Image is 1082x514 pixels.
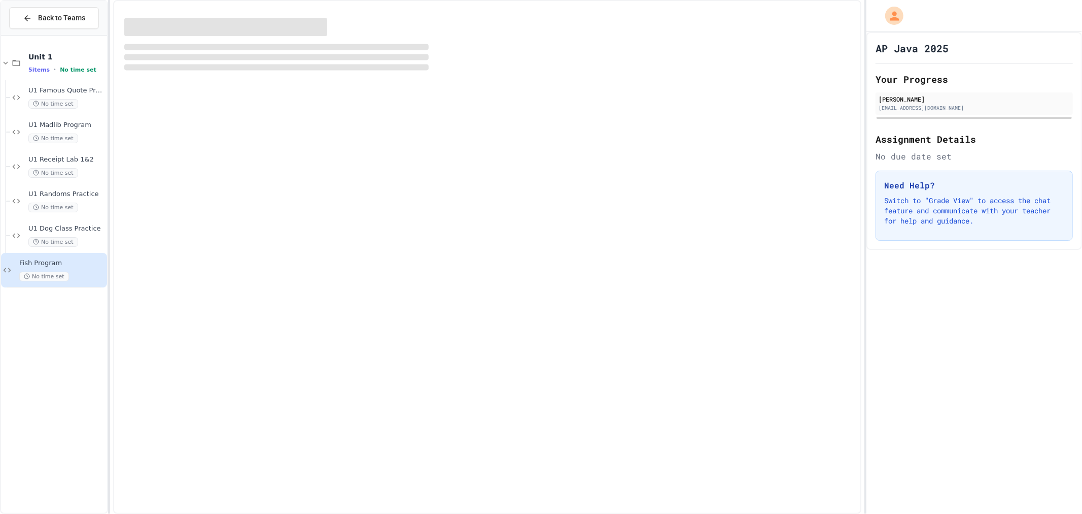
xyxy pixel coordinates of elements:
span: No time set [28,237,78,247]
span: Fish Program [19,259,105,268]
span: 5 items [28,67,50,73]
span: U1 Madlib Program [28,121,105,130]
span: No time set [19,272,69,281]
span: U1 Dog Class Practice [28,224,105,233]
span: Back to Teams [38,13,85,23]
div: [PERSON_NAME] [879,94,1070,104]
span: U1 Famous Quote Program [28,86,105,95]
span: U1 Randoms Practice [28,190,105,199]
h2: Assignment Details [876,132,1073,146]
span: Unit 1 [28,52,105,61]
span: No time set [28,134,78,143]
div: [EMAIL_ADDRESS][DOMAIN_NAME] [879,104,1070,112]
h3: Need Help? [884,179,1064,191]
span: • [54,66,56,74]
h1: AP Java 2025 [876,41,949,55]
span: No time set [28,203,78,212]
span: No time set [28,168,78,178]
span: No time set [60,67,96,73]
span: U1 Receipt Lab 1&2 [28,155,105,164]
span: No time set [28,99,78,109]
h2: Your Progress [876,72,1073,86]
div: No due date set [876,150,1073,163]
p: Switch to "Grade View" to access the chat feature and communicate with your teacher for help and ... [884,196,1064,226]
button: Back to Teams [9,7,99,29]
div: My Account [875,4,906,27]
